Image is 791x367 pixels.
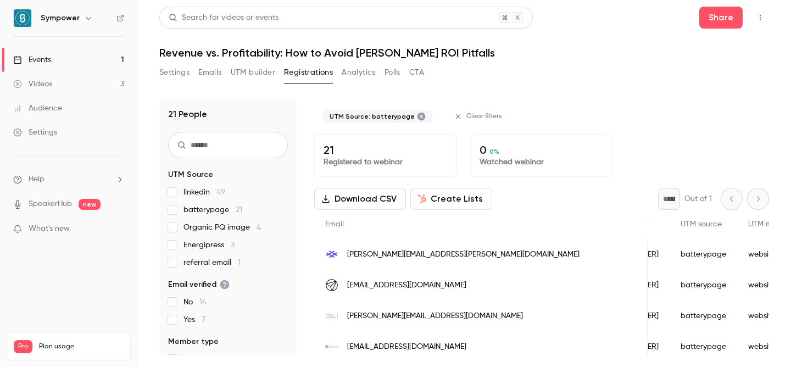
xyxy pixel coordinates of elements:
[183,314,205,325] span: Yes
[199,298,207,306] span: 14
[41,13,80,24] h6: Sympower
[79,199,101,210] span: new
[489,148,499,155] span: 0 %
[325,340,338,353] img: arsia.gr
[29,198,72,210] a: SpeakerHub
[183,240,235,251] span: Energipress
[325,309,338,322] img: primecapital-ag.com
[216,188,225,196] span: 49
[13,174,124,185] li: help-dropdown-opener
[330,112,415,121] span: UTM Source: batterypage
[450,108,509,125] button: Clear filters
[257,224,261,231] span: 4
[198,64,221,81] button: Emails
[385,64,400,81] button: Polls
[409,64,424,81] button: CTA
[417,112,426,121] button: Remove "batterypage" from selected "UTM Source" filter
[29,174,44,185] span: Help
[183,222,261,233] span: Organic PQ image
[13,54,51,65] div: Events
[342,64,376,81] button: Analytics
[183,204,242,215] span: batterypage
[13,103,62,114] div: Audience
[410,188,492,210] button: Create Lists
[314,188,406,210] button: Download CSV
[168,336,219,347] span: Member type
[202,316,205,324] span: 7
[699,7,743,29] button: Share
[168,279,230,290] span: Email verified
[681,220,722,228] span: UTM source
[183,354,212,365] span: New
[347,341,466,353] span: [EMAIL_ADDRESS][DOMAIN_NAME]
[14,9,31,27] img: Sympower
[466,112,502,121] span: Clear filters
[325,279,338,292] img: afry.com
[347,310,523,322] span: [PERSON_NAME][EMAIL_ADDRESS][DOMAIN_NAME]
[183,257,241,268] span: referral email
[324,143,448,157] p: 21
[111,224,124,234] iframe: Noticeable Trigger
[684,193,712,204] p: Out of 1
[480,143,604,157] p: 0
[205,355,212,363] span: 17
[347,249,580,260] span: [PERSON_NAME][EMAIL_ADDRESS][PERSON_NAME][DOMAIN_NAME]
[13,79,52,90] div: Videos
[231,64,275,81] button: UTM builder
[324,157,448,168] p: Registered to webinar
[238,259,241,266] span: 1
[231,241,235,249] span: 3
[159,64,190,81] button: Settings
[670,301,737,331] div: batterypage
[183,297,207,308] span: No
[325,248,338,261] img: cyber-grid.com
[670,331,737,362] div: batterypage
[169,12,278,24] div: Search for videos or events
[39,342,124,351] span: Plan usage
[325,220,344,228] span: Email
[670,239,737,270] div: batterypage
[29,223,70,235] span: What's new
[13,127,57,138] div: Settings
[14,340,32,353] span: Pro
[168,169,213,180] span: UTM Source
[159,46,769,59] h1: Revenue vs. Profitability: How to Avoid [PERSON_NAME] ROI Pitfalls
[284,64,333,81] button: Registrations
[480,157,604,168] p: Watched webinar
[347,280,466,291] span: [EMAIL_ADDRESS][DOMAIN_NAME]
[670,270,737,301] div: batterypage
[236,206,242,214] span: 21
[168,108,207,121] h1: 21 People
[183,187,225,198] span: linkedin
